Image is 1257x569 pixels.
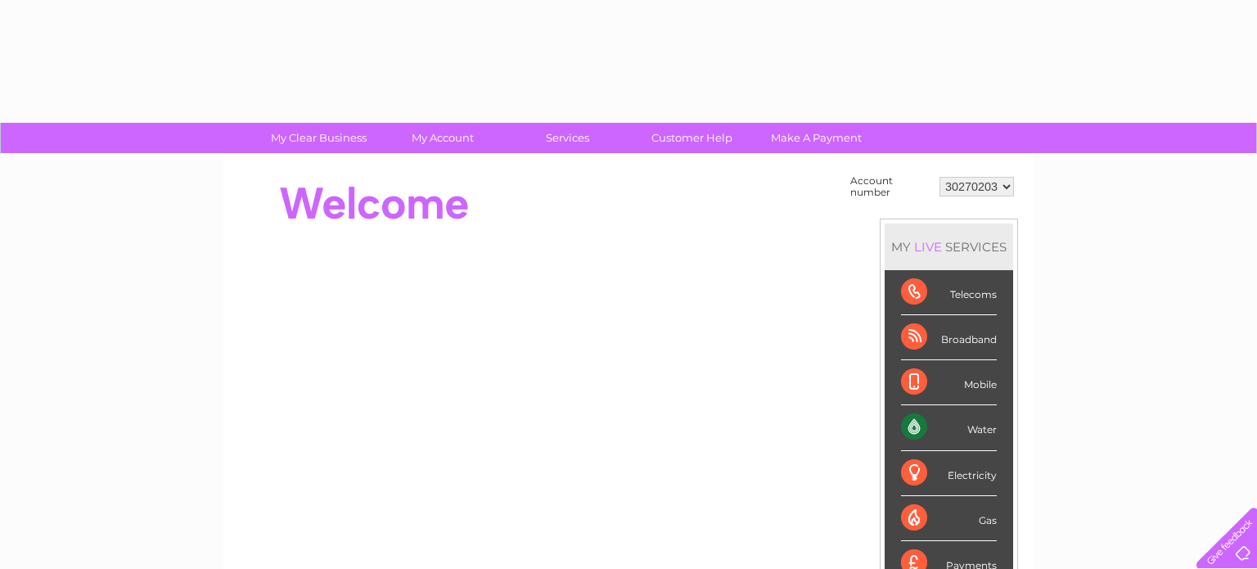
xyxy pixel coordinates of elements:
td: Account number [846,171,935,202]
a: Customer Help [624,123,759,153]
div: Electricity [901,451,997,496]
a: Services [500,123,635,153]
div: Telecoms [901,270,997,315]
div: Mobile [901,360,997,405]
div: Water [901,405,997,450]
div: Gas [901,496,997,541]
div: Broadband [901,315,997,360]
a: My Clear Business [251,123,386,153]
div: LIVE [911,239,945,255]
a: Make A Payment [749,123,884,153]
div: MY SERVICES [885,224,1013,270]
a: My Account [376,123,511,153]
